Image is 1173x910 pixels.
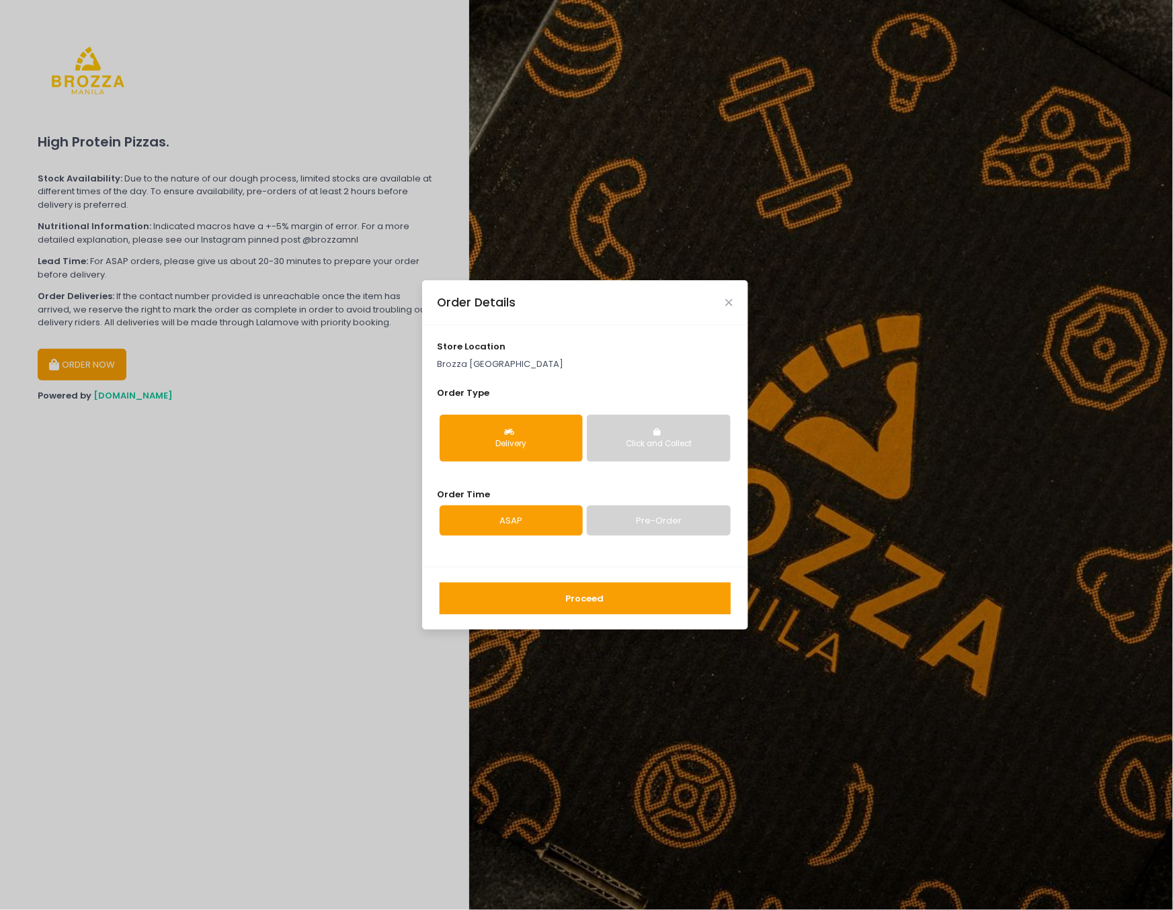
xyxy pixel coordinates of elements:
[440,505,583,536] a: ASAP
[596,438,721,450] div: Click and Collect
[437,488,490,501] span: Order Time
[726,299,733,306] button: Close
[440,415,583,462] button: Delivery
[440,583,731,615] button: Proceed
[587,415,730,462] button: Click and Collect
[587,505,730,536] a: Pre-Order
[437,358,733,371] p: Brozza [GEOGRAPHIC_DATA]
[449,438,573,450] div: Delivery
[437,340,505,353] span: store location
[437,294,516,311] div: Order Details
[437,386,489,399] span: Order Type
